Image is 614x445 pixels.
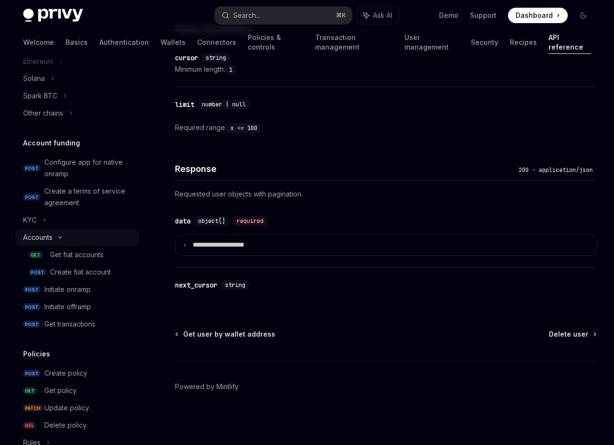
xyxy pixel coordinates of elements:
div: Create a terms of service agreement [44,185,133,209]
div: Spark BTC [23,90,57,102]
button: Toggle dark mode [575,8,591,23]
div: 200 - application/json [515,165,597,175]
span: POST [23,286,40,293]
div: Configure app for native onramp [44,157,133,180]
span: PATCH [23,405,42,412]
a: Get user by wallet address [176,329,275,339]
div: Update policy [44,402,89,414]
div: Create policy [44,367,87,379]
div: Search... [233,10,260,21]
a: DELDelete policy [15,417,139,434]
div: next_cursor [175,280,217,290]
a: Security [471,31,498,54]
span: string [206,54,226,62]
span: POST [23,370,40,377]
div: Create fiat account [50,266,111,278]
span: string [225,281,245,289]
a: Support [470,11,496,20]
span: GET [29,251,42,259]
div: Solana [23,73,45,84]
span: Ask AI [373,11,392,20]
code: x <= 100 [227,123,261,133]
a: POSTCreate a terms of service agreement [15,183,139,211]
h4: Response [175,162,515,175]
a: Delete user [549,329,596,339]
a: POSTCreate fiat account [15,263,139,281]
span: object[] [198,217,225,225]
div: KYC [23,214,37,226]
span: POST [23,321,40,328]
a: Connectors [197,31,236,54]
span: GET [23,387,37,394]
span: POST [29,269,46,276]
a: GETGet fiat accounts [15,246,139,263]
a: Welcome [23,31,54,54]
code: 1 [225,65,236,75]
a: POSTConfigure app for native onramp [15,154,139,183]
a: API reference [548,31,591,54]
div: Other chains [23,107,63,119]
span: POST [23,303,40,311]
div: cursor [175,53,198,63]
h5: Policies [23,348,50,360]
a: Policies & controls [248,31,304,54]
div: data [175,216,190,226]
span: DEL [23,422,36,429]
div: Accounts [23,232,53,243]
h5: Account funding [23,137,80,149]
div: Get policy [44,385,77,396]
div: Delete policy [44,419,87,431]
a: Transaction management [315,31,393,54]
div: Required range: [175,122,597,133]
a: POSTInitiate offramp [15,298,139,315]
a: Basics [66,31,88,54]
span: Dashboard [516,11,553,20]
div: Minimum length: [175,64,597,75]
a: Powered by Mintlify [175,382,239,392]
a: Authentication [99,31,149,54]
p: Requested user objects with pagination. [175,188,597,200]
a: PATCHUpdate policy [15,399,139,417]
a: Wallets [160,31,186,54]
a: POSTInitiate onramp [15,281,139,298]
button: Ask AI [357,7,399,24]
div: Get fiat accounts [50,249,104,261]
a: POSTGet transactions [15,315,139,333]
button: Search...⌘K [215,7,352,24]
div: limit [175,100,194,109]
span: POST [23,165,40,172]
div: Get transactions [44,318,95,330]
span: POST [23,194,40,201]
a: Dashboard [508,8,568,23]
a: Recipes [510,31,537,54]
a: POSTCreate policy [15,365,139,382]
a: GETGet policy [15,382,139,399]
span: Delete user [549,329,588,339]
span: Get user by wallet address [183,329,275,339]
div: Initiate offramp [44,301,91,313]
div: required [233,216,267,226]
span: number | null [202,101,246,108]
a: User management [404,31,459,54]
a: Demo [439,11,458,20]
img: dark logo [23,9,83,22]
div: Initiate onramp [44,284,91,295]
span: ⌘ K [336,12,346,19]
